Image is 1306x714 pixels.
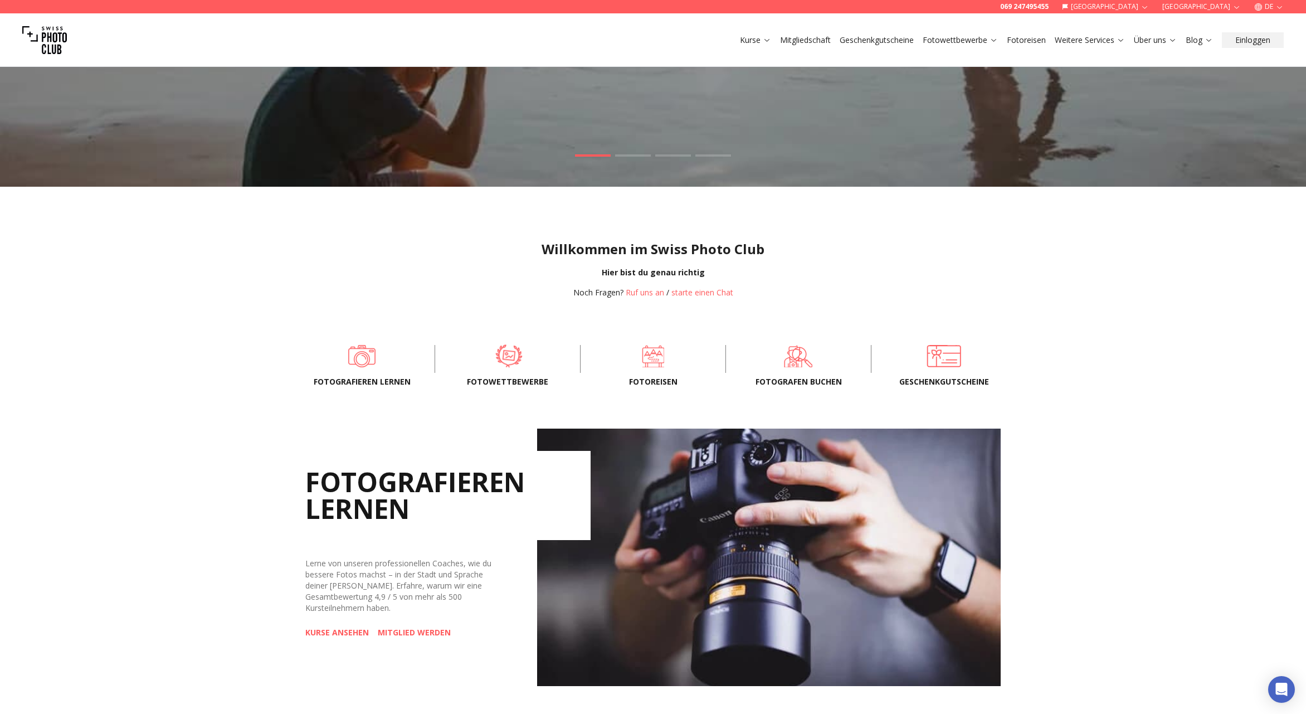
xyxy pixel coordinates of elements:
[22,18,67,62] img: Swiss photo club
[305,627,369,638] a: KURSE ANSEHEN
[744,376,853,387] span: FOTOGRAFEN BUCHEN
[1268,676,1295,703] div: Open Intercom Messenger
[740,35,771,46] a: Kurse
[598,376,708,387] span: Fotoreisen
[598,345,708,367] a: Fotoreisen
[9,267,1297,278] div: Hier bist du genau richtig
[840,35,914,46] a: Geschenkgutscheine
[918,32,1002,48] button: Fotowettbewerbe
[835,32,918,48] button: Geschenkgutscheine
[305,558,491,613] span: Lerne von unseren professionellen Coaches, wie du bessere Fotos machst – in der Stadt und Sprache...
[537,429,1001,686] img: Learn Photography
[1181,32,1217,48] button: Blog
[9,240,1297,258] h1: Willkommen im Swiss Photo Club
[1007,35,1046,46] a: Fotoreisen
[735,32,776,48] button: Kurse
[573,287,623,298] span: Noch Fragen?
[889,376,998,387] span: Geschenkgutscheine
[744,345,853,367] a: FOTOGRAFEN BUCHEN
[573,287,733,298] div: /
[1134,35,1177,46] a: Über uns
[780,35,831,46] a: Mitgliedschaft
[1055,35,1125,46] a: Weitere Services
[923,35,998,46] a: Fotowettbewerbe
[453,345,562,367] a: Fotowettbewerbe
[1002,32,1050,48] button: Fotoreisen
[453,376,562,387] span: Fotowettbewerbe
[671,287,733,298] button: starte einen Chat
[1000,2,1049,11] a: 069 247495455
[1050,32,1129,48] button: Weitere Services
[308,376,417,387] span: Fotografieren lernen
[889,345,998,367] a: Geschenkgutscheine
[626,287,664,298] a: Ruf uns an
[378,627,451,638] a: MITGLIED WERDEN
[1222,32,1284,48] button: Einloggen
[305,451,591,540] h2: FOTOGRAFIEREN LERNEN
[308,345,417,367] a: Fotografieren lernen
[776,32,835,48] button: Mitgliedschaft
[1186,35,1213,46] a: Blog
[1129,32,1181,48] button: Über uns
